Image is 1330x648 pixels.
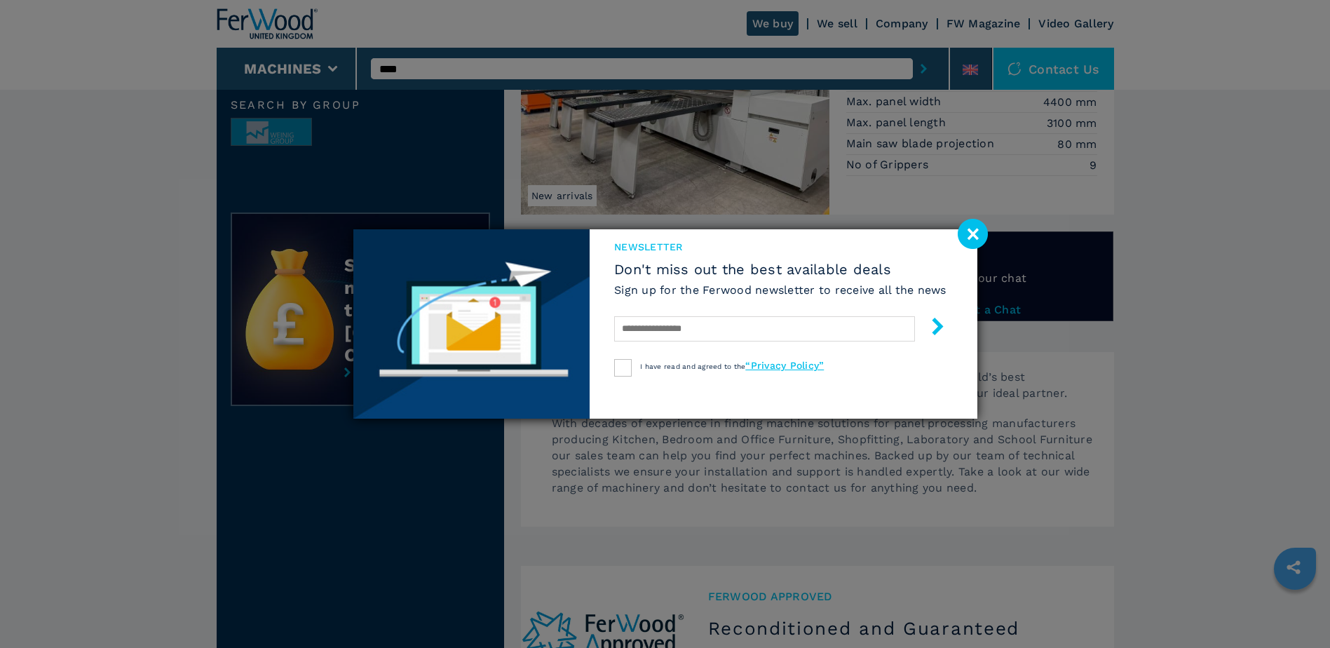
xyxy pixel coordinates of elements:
button: submit-button [915,312,946,345]
span: I have read and agreed to the [640,363,824,370]
a: “Privacy Policy” [745,360,824,371]
img: Newsletter image [353,229,590,419]
span: newsletter [614,240,946,254]
span: Don't miss out the best available deals [614,261,946,278]
h6: Sign up for the Ferwood newsletter to receive all the news [614,282,946,298]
